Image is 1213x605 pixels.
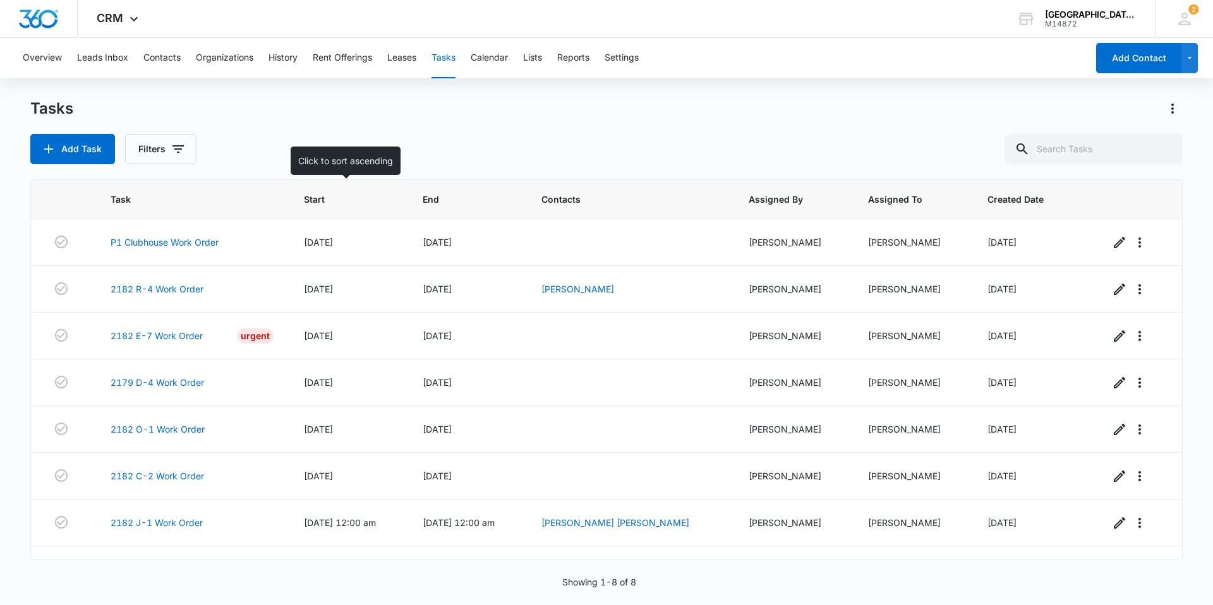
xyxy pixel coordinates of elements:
[749,236,838,249] div: [PERSON_NAME]
[868,376,957,389] div: [PERSON_NAME]
[868,469,957,482] div: [PERSON_NAME]
[423,330,452,341] span: [DATE]
[868,422,957,436] div: [PERSON_NAME]
[1045,20,1137,28] div: account id
[111,282,203,296] a: 2182 R-4 Work Order
[30,134,115,164] button: Add Task
[111,193,255,206] span: Task
[749,329,838,342] div: [PERSON_NAME]
[423,284,452,294] span: [DATE]
[868,282,957,296] div: [PERSON_NAME]
[304,330,333,341] span: [DATE]
[111,516,203,529] a: 2182 J-1 Work Order
[1188,4,1198,15] div: notifications count
[30,99,73,118] h1: Tasks
[557,38,589,78] button: Reports
[431,38,456,78] button: Tasks
[111,469,204,482] a: 2182 C-2 Work Order
[987,330,1017,341] span: [DATE]
[313,38,372,78] button: Rent Offerings
[868,193,939,206] span: Assigned To
[304,377,333,388] span: [DATE]
[97,11,123,25] span: CRM
[987,284,1017,294] span: [DATE]
[987,424,1017,434] span: [DATE]
[541,193,699,206] span: Contacts
[111,422,205,436] a: 2182 O-1 Work Order
[304,424,333,434] span: [DATE]
[541,284,614,294] a: [PERSON_NAME]
[111,236,219,249] a: P1 Clubhouse Work Order
[111,376,204,389] a: 2179 D-4 Work Order
[423,237,452,248] span: [DATE]
[143,38,181,78] button: Contacts
[987,517,1017,528] span: [DATE]
[868,329,957,342] div: [PERSON_NAME]
[423,517,495,528] span: [DATE] 12:00 am
[125,134,196,164] button: Filters
[987,377,1017,388] span: [DATE]
[749,516,838,529] div: [PERSON_NAME]
[304,517,376,528] span: [DATE] 12:00 am
[269,38,298,78] button: History
[749,193,819,206] span: Assigned By
[1096,43,1181,73] button: Add Contact
[1045,9,1137,20] div: account name
[523,38,542,78] button: Lists
[987,193,1061,206] span: Created Date
[1162,99,1183,119] button: Actions
[304,193,374,206] span: Start
[77,38,128,78] button: Leads Inbox
[23,38,62,78] button: Overview
[868,236,957,249] div: [PERSON_NAME]
[304,470,333,481] span: [DATE]
[387,38,416,78] button: Leases
[562,575,636,589] p: Showing 1-8 of 8
[291,147,401,175] div: Click to sort ascending
[749,469,838,482] div: [PERSON_NAME]
[304,284,333,294] span: [DATE]
[605,38,639,78] button: Settings
[1188,4,1198,15] span: 2
[749,376,838,389] div: [PERSON_NAME]
[111,329,203,342] a: 2182 E-7 Work Order
[749,282,838,296] div: [PERSON_NAME]
[987,470,1017,481] span: [DATE]
[423,377,452,388] span: [DATE]
[423,193,493,206] span: End
[868,516,957,529] div: [PERSON_NAME]
[423,470,452,481] span: [DATE]
[1005,134,1183,164] input: Search Tasks
[196,38,253,78] button: Organizations
[237,328,274,344] div: Urgent
[987,237,1017,248] span: [DATE]
[471,38,508,78] button: Calendar
[749,422,838,436] div: [PERSON_NAME]
[304,237,333,248] span: [DATE]
[541,517,689,528] a: [PERSON_NAME] [PERSON_NAME]
[423,424,452,434] span: [DATE]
